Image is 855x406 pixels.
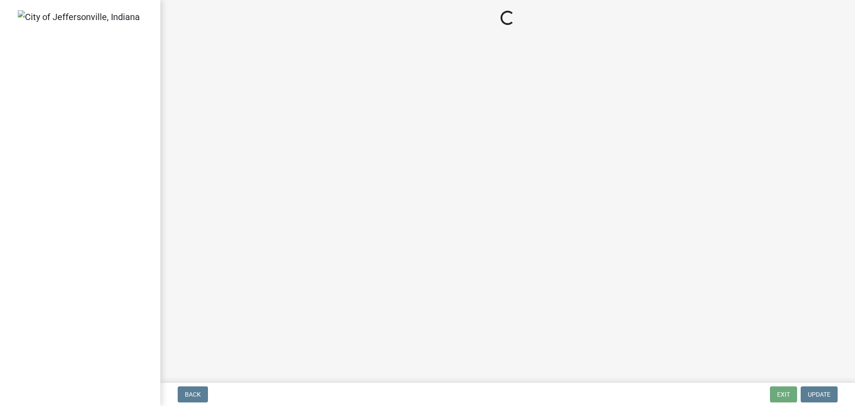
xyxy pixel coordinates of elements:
[808,391,831,398] span: Update
[801,386,838,402] button: Update
[185,391,201,398] span: Back
[770,386,797,402] button: Exit
[18,10,140,24] img: City of Jeffersonville, Indiana
[178,386,208,402] button: Back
